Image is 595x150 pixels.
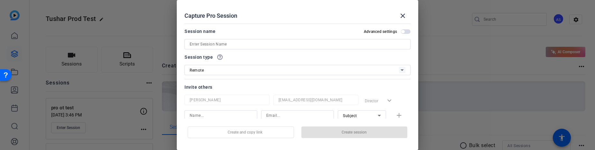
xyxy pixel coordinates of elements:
h2: Advanced settings [364,29,397,34]
input: Email... [279,96,353,104]
mat-icon: help_outline [217,54,223,60]
input: Enter Session Name [190,40,405,48]
span: Subject [343,114,357,118]
div: Capture Pro Session [184,8,411,24]
mat-icon: close [399,12,407,20]
div: Session name [184,27,215,35]
input: Name... [190,112,252,119]
input: Email... [266,112,329,119]
span: Session type [184,53,213,61]
input: Name... [190,96,264,104]
div: Invite others [184,83,411,91]
span: Remote [190,68,204,73]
